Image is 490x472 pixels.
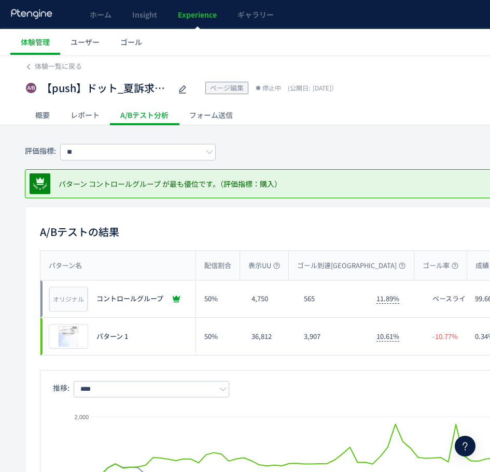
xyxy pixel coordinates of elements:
span: Experience [178,9,217,20]
span: -10.77% [432,332,458,342]
span: 11.89% [376,293,399,304]
span: ユーザー [71,37,100,47]
div: フォーム送信 [179,105,243,125]
span: ゴール [120,37,142,47]
span: 推移: [53,382,69,393]
div: 36,812 [243,318,296,355]
span: 【push】ドット_夏訴求（413-1） [41,81,171,96]
div: 565 [296,281,368,317]
div: A/Bテスト分析 [110,105,179,125]
span: 停止中 [262,83,281,93]
span: 体験一覧に戻る [35,61,82,71]
div: レポート [60,105,110,125]
span: パターン コントロールグループ が最も優位です。（評価指標：購入） [59,179,282,189]
span: 配信割合 [204,261,231,271]
span: パターン名 [49,261,82,271]
span: 体験管理 [21,37,50,47]
span: [DATE]） [285,83,338,92]
span: Insight [132,9,157,20]
img: 78bf97f79df73d157701016bb907b9e11755651173111.jpeg [49,325,88,348]
div: 概要 [25,105,60,125]
span: パターン 1 [96,332,128,342]
div: 50% [196,281,243,317]
span: 評価指標: [25,145,56,156]
text: 2,000 [74,414,89,420]
div: 50% [196,318,243,355]
span: ゴール到達[GEOGRAPHIC_DATA] [297,261,405,271]
div: オリジナル [49,287,88,312]
h2: A/Bテストの結果 [40,224,119,240]
div: 4,750 [243,281,296,317]
span: ベースライン [432,294,472,304]
span: ギャラリー [237,9,274,20]
span: 10.61% [376,331,399,342]
span: ページ編集 [210,83,244,93]
span: ホーム [90,9,111,20]
div: 3,907 [296,318,368,355]
span: ゴール率 [423,261,458,271]
span: (公開日: [288,83,310,92]
span: 表示UU [248,261,280,271]
span: コントロールグループ [96,294,163,304]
